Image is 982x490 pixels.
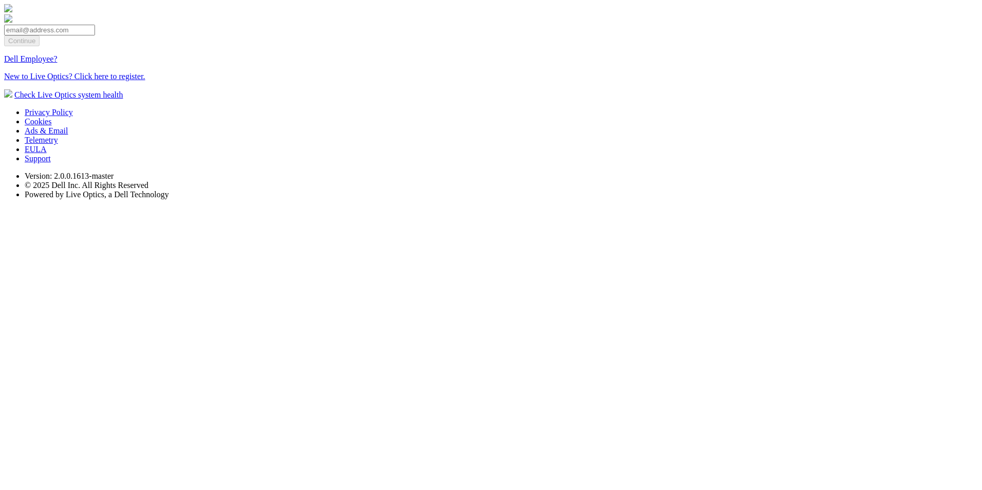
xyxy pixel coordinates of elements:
[25,117,51,126] a: Cookies
[25,154,51,163] a: Support
[4,72,145,81] a: New to Live Optics? Click here to register.
[4,54,58,63] a: Dell Employee?
[25,145,47,154] a: EULA
[25,181,978,190] li: © 2025 Dell Inc. All Rights Reserved
[25,190,978,199] li: Powered by Live Optics, a Dell Technology
[14,90,123,99] a: Check Live Optics system health
[25,108,73,117] a: Privacy Policy
[4,14,12,23] img: liveoptics-word.svg
[4,25,95,35] input: email@address.com
[25,172,978,181] li: Version: 2.0.0.1613-master
[25,136,58,144] a: Telemetry
[25,126,68,135] a: Ads & Email
[4,35,40,46] input: Continue
[4,89,12,98] img: status-check-icon.svg
[4,4,12,12] img: liveoptics-logo.svg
